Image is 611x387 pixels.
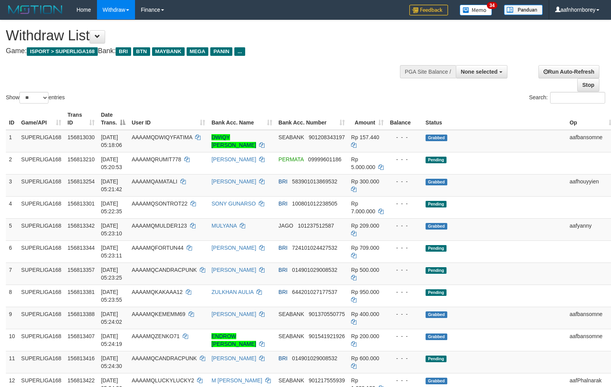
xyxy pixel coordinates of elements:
[18,196,65,218] td: SUPERLIGA168
[351,355,379,361] span: Rp 600.000
[292,245,338,251] span: Copy 724101024427532 to clipboard
[68,134,95,140] span: 156813030
[101,156,122,170] span: [DATE] 05:20:53
[279,377,304,384] span: SEABANK
[390,200,419,207] div: - - -
[279,200,287,207] span: BRI
[279,267,287,273] span: BRI
[132,377,194,384] span: AAAAMQLUCKYLUCKY2
[426,333,447,340] span: Grabbed
[68,156,95,162] span: 156813210
[351,289,379,295] span: Rp 950.000
[309,377,345,384] span: Copy 901217555939 to clipboard
[390,222,419,230] div: - - -
[400,65,456,78] div: PGA Site Balance /
[18,218,65,240] td: SUPERLIGA168
[101,178,122,192] span: [DATE] 05:21:42
[426,135,447,141] span: Grabbed
[211,245,256,251] a: [PERSON_NAME]
[98,108,128,130] th: Date Trans.: activate to sort column descending
[68,178,95,185] span: 156813254
[211,223,237,229] a: MULYANA
[426,157,447,163] span: Pending
[27,47,98,56] span: ISPORT > SUPERLIGA168
[68,223,95,229] span: 156813342
[390,354,419,362] div: - - -
[460,5,492,16] img: Button%20Memo.svg
[132,200,187,207] span: AAAAMQSONTROT22
[390,266,419,274] div: - - -
[390,288,419,296] div: - - -
[18,108,65,130] th: Game/API: activate to sort column ascending
[279,311,304,317] span: SEABANK
[64,108,98,130] th: Trans ID: activate to sort column ascending
[6,130,18,152] td: 1
[351,178,379,185] span: Rp 300.000
[348,108,387,130] th: Amount: activate to sort column ascending
[211,200,256,207] a: SONY GUNARSO
[132,333,180,339] span: AAAAMQZENKO71
[390,332,419,340] div: - - -
[68,200,95,207] span: 156813301
[18,130,65,152] td: SUPERLIGA168
[132,134,192,140] span: AAAAMQDWIQYFATIMA
[298,223,334,229] span: Copy 101237512587 to clipboard
[390,178,419,185] div: - - -
[292,178,338,185] span: Copy 583901013869532 to clipboard
[577,78,599,92] a: Stop
[101,223,122,237] span: [DATE] 05:23:10
[426,245,447,252] span: Pending
[132,355,197,361] span: AAAAMQCANDRACPUNK
[6,108,18,130] th: ID
[426,356,447,362] span: Pending
[133,47,150,56] span: BTN
[68,311,95,317] span: 156813388
[18,307,65,329] td: SUPERLIGA168
[351,223,379,229] span: Rp 209.000
[6,285,18,307] td: 8
[18,285,65,307] td: SUPERLIGA168
[6,218,18,240] td: 5
[68,267,95,273] span: 156813357
[426,267,447,274] span: Pending
[387,108,422,130] th: Balance
[351,245,379,251] span: Rp 709.000
[208,108,275,130] th: Bank Acc. Name: activate to sort column ascending
[211,134,256,148] a: DWIQY [PERSON_NAME]
[279,355,287,361] span: BRI
[351,267,379,273] span: Rp 500.000
[390,244,419,252] div: - - -
[279,178,287,185] span: BRI
[68,245,95,251] span: 156813344
[234,47,245,56] span: ...
[68,289,95,295] span: 156813381
[409,5,448,16] img: Feedback.jpg
[351,134,379,140] span: Rp 157.440
[426,179,447,185] span: Grabbed
[101,355,122,369] span: [DATE] 05:24:30
[101,245,122,259] span: [DATE] 05:23:11
[550,92,605,104] input: Search:
[18,152,65,174] td: SUPERLIGA168
[275,108,348,130] th: Bank Acc. Number: activate to sort column ascending
[6,92,65,104] label: Show entries
[18,351,65,373] td: SUPERLIGA168
[68,355,95,361] span: 156813416
[456,65,507,78] button: None selected
[279,156,304,162] span: PERMATA
[279,289,287,295] span: BRI
[132,267,197,273] span: AAAAMQCANDRACPUNK
[422,108,566,130] th: Status
[292,267,338,273] span: Copy 014901029008532 to clipboard
[18,174,65,196] td: SUPERLIGA168
[101,289,122,303] span: [DATE] 05:23:55
[292,200,338,207] span: Copy 100801012238505 to clipboard
[6,307,18,329] td: 9
[6,240,18,263] td: 6
[461,69,498,75] span: None selected
[309,134,345,140] span: Copy 901208343197 to clipboard
[211,267,256,273] a: [PERSON_NAME]
[308,156,341,162] span: Copy 09999601186 to clipboard
[279,245,287,251] span: BRI
[101,134,122,148] span: [DATE] 05:18:06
